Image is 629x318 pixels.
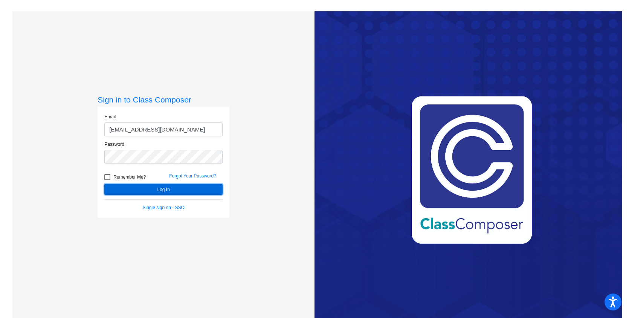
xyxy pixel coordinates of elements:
h3: Sign in to Class Composer [98,95,229,104]
button: Log In [104,184,223,195]
span: Remember Me? [113,173,146,182]
label: Password [104,141,124,148]
a: Forgot Your Password? [169,173,216,179]
label: Email [104,113,116,120]
a: Single sign on - SSO [143,205,185,210]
